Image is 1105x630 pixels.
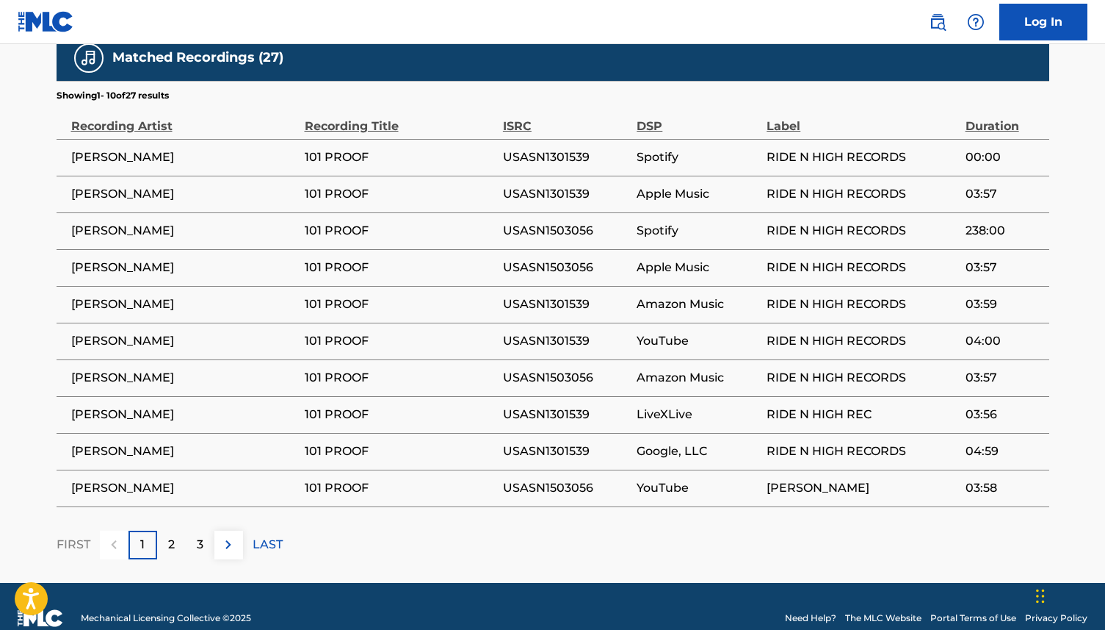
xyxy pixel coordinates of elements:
span: [PERSON_NAME] [71,479,297,497]
span: 03:57 [965,259,1042,276]
p: LAST [253,536,283,554]
span: 101 PROOF [305,479,496,497]
span: USASN1301539 [503,332,629,350]
a: Portal Terms of Use [930,612,1016,625]
span: Amazon Music [637,296,759,313]
span: LiveXLive [637,406,759,423]
span: 101 PROOF [305,148,496,166]
span: RIDE N HIGH RECORDS [767,148,957,166]
span: [PERSON_NAME] [71,369,297,387]
div: DSP [637,102,759,135]
span: 101 PROOF [305,369,496,387]
span: Google, LLC [637,443,759,460]
span: Mechanical Licensing Collective © 2025 [81,612,251,625]
img: MLC Logo [18,11,74,32]
span: YouTube [637,332,759,350]
span: USASN1503056 [503,369,629,387]
span: 03:57 [965,185,1042,203]
div: Recording Title [305,102,496,135]
img: logo [18,609,63,627]
img: right [220,536,237,554]
span: USASN1301539 [503,443,629,460]
span: USASN1301539 [503,148,629,166]
p: FIRST [57,536,90,554]
span: 101 PROOF [305,222,496,240]
div: Duration [965,102,1042,135]
span: 101 PROOF [305,296,496,313]
img: Matched Recordings [80,49,98,67]
img: search [929,13,946,31]
h5: Matched Recordings (27) [112,49,283,66]
span: Apple Music [637,185,759,203]
span: RIDE N HIGH RECORDS [767,259,957,276]
a: Public Search [923,7,952,37]
div: Recording Artist [71,102,297,135]
span: RIDE N HIGH RECORDS [767,332,957,350]
span: USASN1503056 [503,222,629,240]
span: 101 PROOF [305,406,496,423]
span: Spotify [637,222,759,240]
span: 101 PROOF [305,332,496,350]
span: [PERSON_NAME] [71,185,297,203]
span: RIDE N HIGH RECORDS [767,185,957,203]
div: Label [767,102,957,135]
span: USASN1301539 [503,185,629,203]
span: 101 PROOF [305,443,496,460]
span: Apple Music [637,259,759,276]
span: [PERSON_NAME] [71,148,297,166]
span: Spotify [637,148,759,166]
span: USASN1301539 [503,406,629,423]
span: RIDE N HIGH RECORDS [767,443,957,460]
span: RIDE N HIGH RECORDS [767,222,957,240]
span: USASN1503056 [503,259,629,276]
p: Showing 1 - 10 of 27 results [57,89,169,102]
span: 03:56 [965,406,1042,423]
span: USASN1301539 [503,296,629,313]
span: [PERSON_NAME] [71,259,297,276]
span: 101 PROOF [305,185,496,203]
span: 03:57 [965,369,1042,387]
span: 04:00 [965,332,1042,350]
span: RIDE N HIGH REC [767,406,957,423]
iframe: Chat Widget [1032,559,1105,630]
span: 00:00 [965,148,1042,166]
span: 03:58 [965,479,1042,497]
span: [PERSON_NAME] [767,479,957,497]
div: ISRC [503,102,629,135]
img: help [967,13,985,31]
span: USASN1503056 [503,479,629,497]
div: Help [961,7,990,37]
div: Drag [1036,574,1045,618]
a: Privacy Policy [1025,612,1087,625]
span: [PERSON_NAME] [71,222,297,240]
span: Amazon Music [637,369,759,387]
a: Log In [999,4,1087,40]
span: RIDE N HIGH RECORDS [767,369,957,387]
span: RIDE N HIGH RECORDS [767,296,957,313]
p: 3 [197,536,203,554]
span: 101 PROOF [305,259,496,276]
span: YouTube [637,479,759,497]
span: 04:59 [965,443,1042,460]
a: Need Help? [785,612,836,625]
a: The MLC Website [845,612,921,625]
span: [PERSON_NAME] [71,406,297,423]
span: [PERSON_NAME] [71,443,297,460]
span: 238:00 [965,222,1042,240]
p: 2 [168,536,175,554]
span: [PERSON_NAME] [71,296,297,313]
span: [PERSON_NAME] [71,332,297,350]
p: 1 [140,536,145,554]
span: 03:59 [965,296,1042,313]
